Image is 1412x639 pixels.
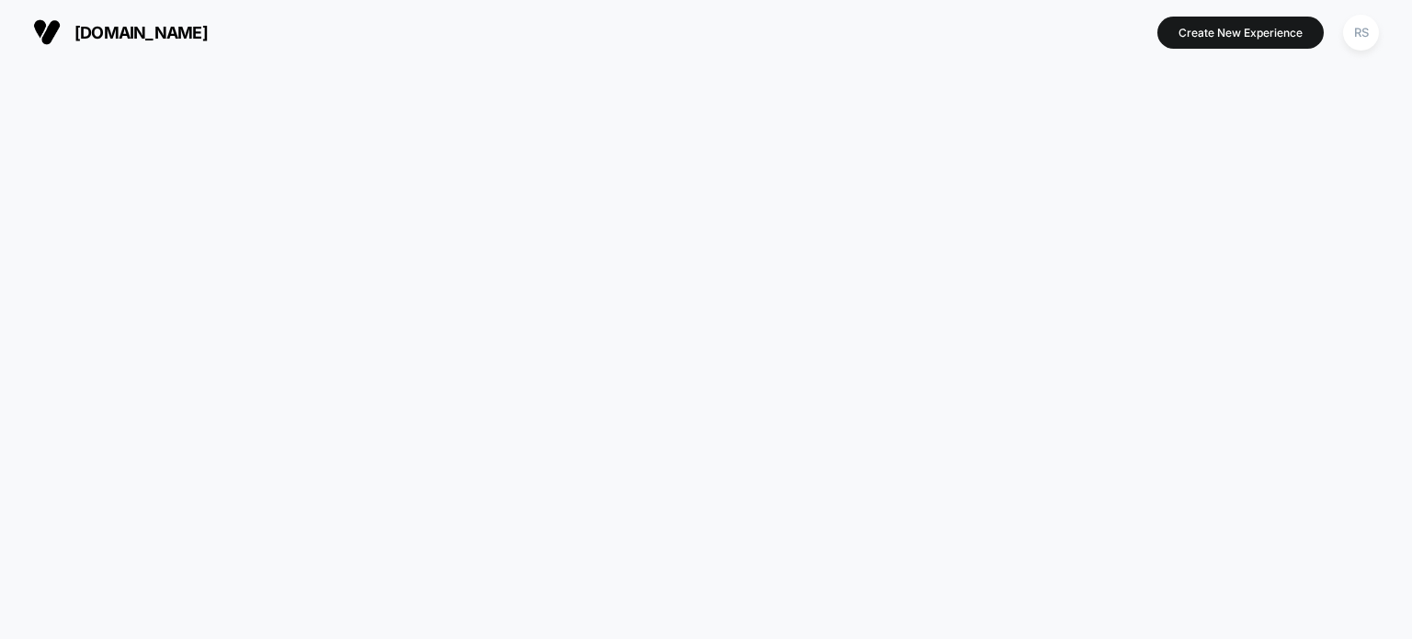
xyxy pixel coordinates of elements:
button: [DOMAIN_NAME] [28,17,213,47]
button: RS [1338,14,1384,51]
span: [DOMAIN_NAME] [74,23,208,42]
div: RS [1343,15,1379,51]
img: Visually logo [33,18,61,46]
button: Create New Experience [1157,17,1324,49]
